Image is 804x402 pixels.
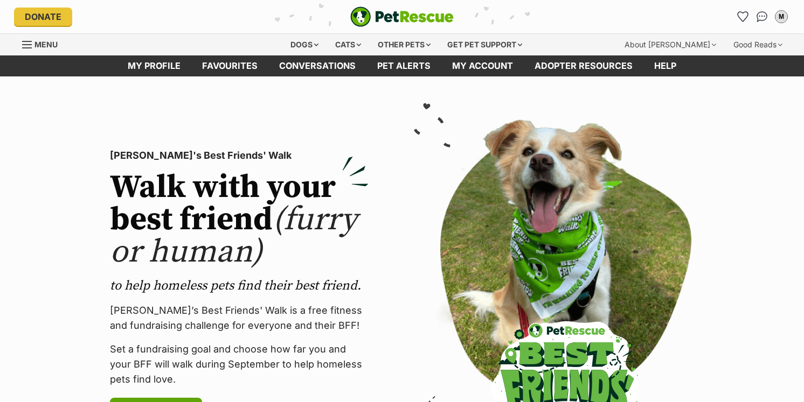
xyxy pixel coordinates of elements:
[14,8,72,26] a: Donate
[726,34,790,55] div: Good Reads
[441,55,524,76] a: My account
[34,40,58,49] span: Menu
[283,34,326,55] div: Dogs
[110,303,369,333] p: [PERSON_NAME]’s Best Friends' Walk is a free fitness and fundraising challenge for everyone and t...
[110,342,369,387] p: Set a fundraising goal and choose how far you and your BFF will walk during September to help hom...
[268,55,366,76] a: conversations
[366,55,441,76] a: Pet alerts
[350,6,454,27] img: logo-e224e6f780fb5917bec1dbf3a21bbac754714ae5b6737aabdf751b685950b380.svg
[524,55,643,76] a: Adopter resources
[110,172,369,269] h2: Walk with your best friend
[191,55,268,76] a: Favourites
[440,34,530,55] div: Get pet support
[773,8,790,25] button: My account
[110,277,369,294] p: to help homeless pets find their best friend.
[776,11,787,22] div: M
[110,148,369,163] p: [PERSON_NAME]'s Best Friends' Walk
[110,200,357,272] span: (furry or human)
[757,11,768,22] img: chat-41dd97257d64d25036548639549fe6c8038ab92f7586957e7f3b1b290dea8141.svg
[370,34,438,55] div: Other pets
[753,8,771,25] a: Conversations
[117,55,191,76] a: My profile
[617,34,724,55] div: About [PERSON_NAME]
[22,34,65,53] a: Menu
[734,8,790,25] ul: Account quick links
[643,55,687,76] a: Help
[350,6,454,27] a: PetRescue
[328,34,369,55] div: Cats
[734,8,751,25] a: Favourites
